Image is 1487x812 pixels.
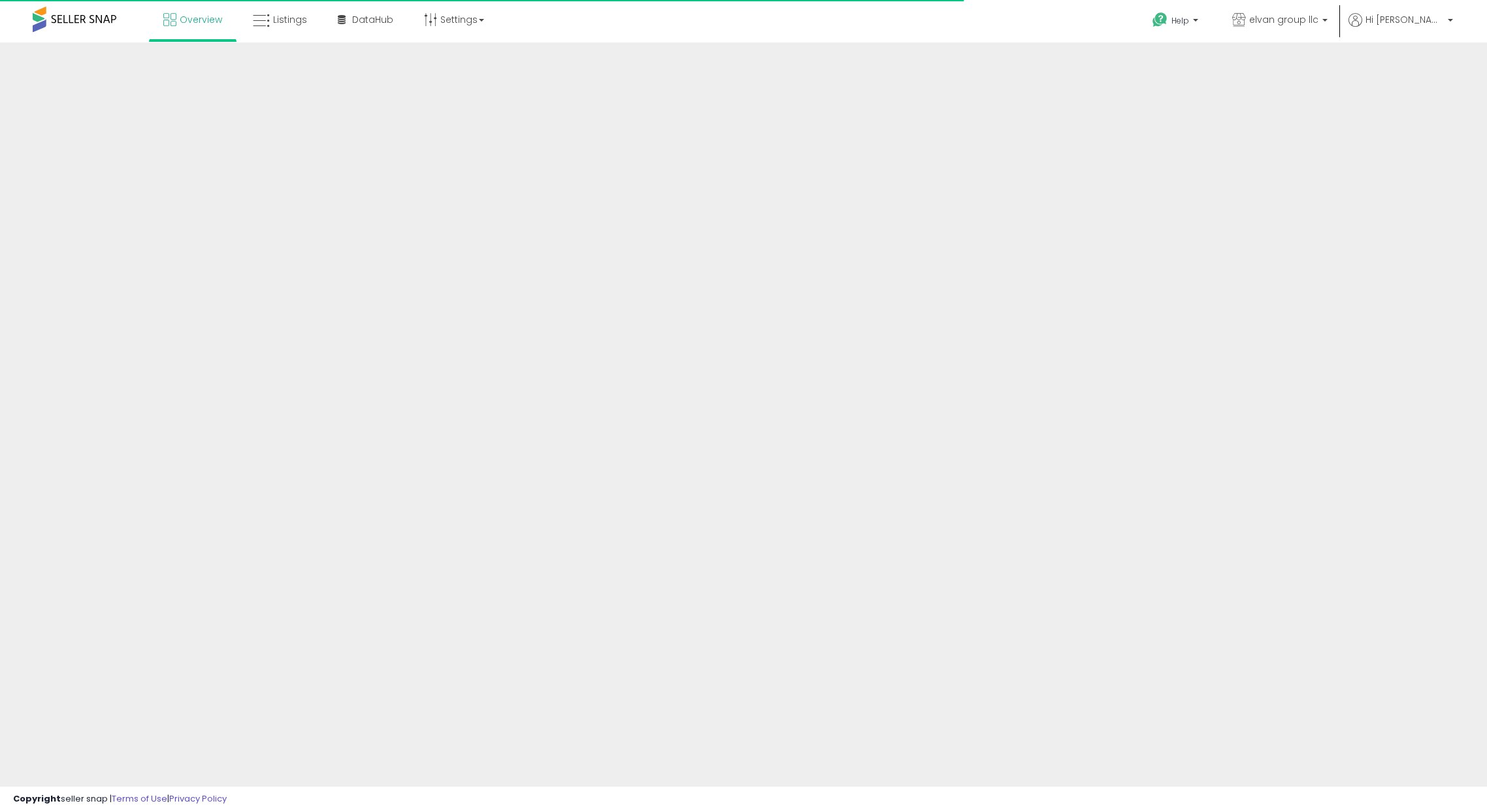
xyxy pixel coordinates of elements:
[180,13,222,26] span: Overview
[1348,13,1453,42] a: Hi [PERSON_NAME]
[1249,13,1318,26] span: elvan group llc
[1152,12,1168,28] i: Get Help
[352,13,393,26] span: DataHub
[1171,15,1189,26] span: Help
[1365,13,1444,26] span: Hi [PERSON_NAME]
[1142,2,1211,42] a: Help
[273,13,307,26] span: Listings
